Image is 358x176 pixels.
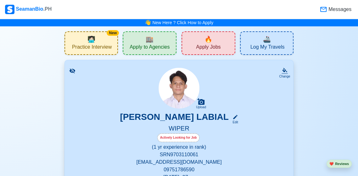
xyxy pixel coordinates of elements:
span: interview [87,35,95,44]
span: bell [143,18,153,27]
p: 09751786590 [72,166,286,173]
span: new [204,35,212,44]
div: Actively Looking for Job [157,133,200,142]
h5: WIPER [72,125,286,133]
img: Logo [5,5,14,14]
div: SeamanBio [5,5,52,14]
div: New [107,30,119,36]
button: heartReviews [327,160,352,168]
p: [EMAIL_ADDRESS][DOMAIN_NAME] [72,158,286,166]
span: .PH [43,6,52,12]
span: Log My Travels [250,44,284,52]
div: Edit [230,120,238,125]
div: Change [279,74,290,79]
span: Messages [327,6,351,13]
h3: [PERSON_NAME] LABIAL [120,112,228,125]
a: New Here ? Click How to Apply [152,20,213,25]
p: SRN 9703110061 [72,151,286,158]
span: agencies [146,35,154,44]
span: Apply to Agencies [130,44,170,52]
span: Practice Interview [72,44,112,52]
span: travel [263,35,271,44]
div: Upload [196,105,206,109]
span: Apply Jobs [196,44,221,52]
span: heart [329,162,334,166]
p: (1 yr experience in rank) [72,143,286,151]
